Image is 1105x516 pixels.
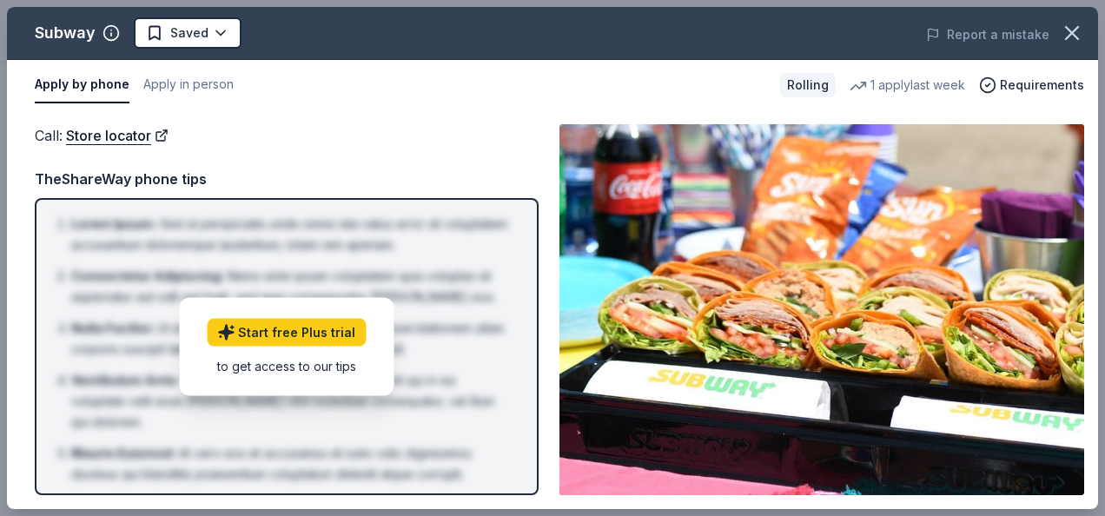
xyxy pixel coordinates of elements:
[71,266,513,308] li: Nemo enim ipsam voluptatem quia voluptas sit aspernatur aut odit aut fugit, sed quia consequuntur...
[559,124,1084,495] img: Image for Subway
[207,356,366,374] div: to get access to our tips
[71,373,179,387] span: Vestibulum Ante :
[35,19,96,47] div: Subway
[1000,75,1084,96] span: Requirements
[780,73,836,97] div: Rolling
[71,443,513,485] li: At vero eos et accusamus et iusto odio dignissimos ducimus qui blanditiis praesentium voluptatum ...
[71,318,513,360] li: Ut enim ad minima veniam, quis nostrum exercitationem ullam corporis suscipit laboriosam, nisi ut...
[71,370,513,433] li: Quis autem vel eum iure reprehenderit qui in ea voluptate velit esse [PERSON_NAME] nihil molestia...
[926,24,1049,45] button: Report a mistake
[35,168,539,190] div: TheShareWay phone tips
[35,67,129,103] button: Apply by phone
[143,67,234,103] button: Apply in person
[134,17,242,49] button: Saved
[170,23,208,43] span: Saved
[71,268,224,283] span: Consectetur Adipiscing :
[979,75,1084,96] button: Requirements
[207,318,366,346] a: Start free Plus trial
[66,124,169,147] a: Store locator
[850,75,965,96] div: 1 apply last week
[71,321,154,335] span: Nulla Facilisi :
[71,446,175,460] span: Mauris Euismod :
[35,124,539,147] div: Call :
[71,216,156,231] span: Lorem Ipsum :
[71,214,513,255] li: Sed ut perspiciatis unde omnis iste natus error sit voluptatem accusantium doloremque laudantium,...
